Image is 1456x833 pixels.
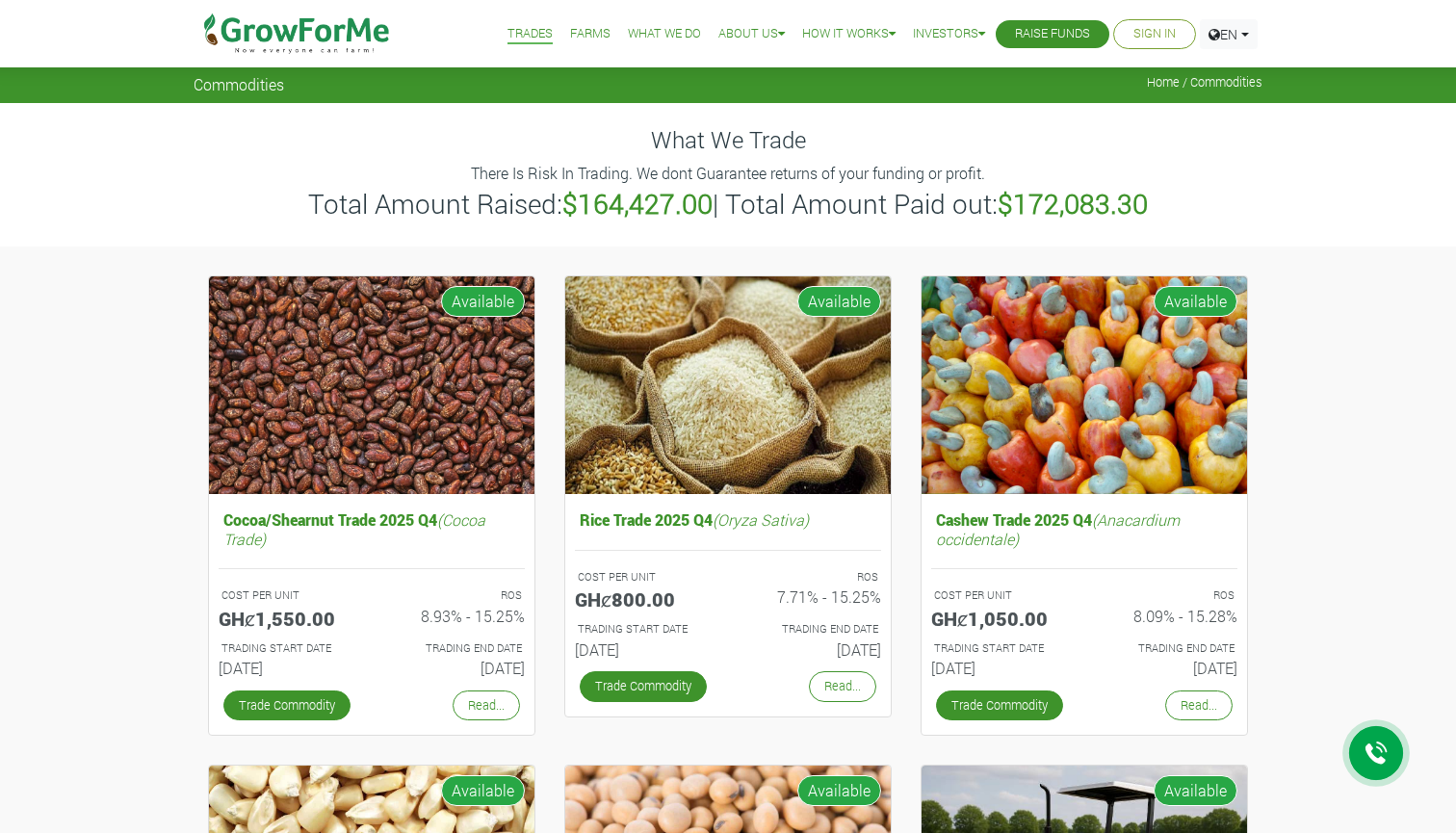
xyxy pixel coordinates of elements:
img: growforme image [565,276,891,495]
a: Investors [913,24,985,44]
p: Estimated Trading End Date [745,621,878,638]
span: Available [1154,286,1237,317]
i: (Cocoa Trade) [223,509,485,548]
p: ROS [745,569,878,586]
p: Estimated Trading End Date [1102,640,1235,657]
p: COST PER UNIT [934,587,1067,604]
a: Farms [570,24,611,44]
h6: [DATE] [219,659,357,677]
h6: [DATE] [1099,659,1237,677]
a: Raise Funds [1015,24,1090,44]
p: COST PER UNIT [578,569,711,586]
p: Estimated Trading Start Date [221,640,354,657]
p: ROS [389,587,522,604]
h6: [DATE] [575,640,714,659]
h5: GHȼ800.00 [575,587,714,611]
a: Cashew Trade 2025 Q4(Anacardium occidentale) COST PER UNIT GHȼ1,050.00 ROS 8.09% - 15.28% TRADING... [931,506,1237,685]
a: Sign In [1133,24,1176,44]
i: (Oryza Sativa) [713,509,809,530]
span: Available [441,286,525,317]
a: Trade Commodity [936,690,1063,720]
h4: What We Trade [194,126,1262,154]
p: Estimated Trading Start Date [934,640,1067,657]
p: There Is Risk In Trading. We dont Guarantee returns of your funding or profit. [196,162,1260,185]
b: $164,427.00 [562,186,713,221]
h6: [DATE] [742,640,881,659]
img: growforme image [209,276,534,495]
h6: [DATE] [386,659,525,677]
h6: 7.71% - 15.25% [742,587,881,606]
img: growforme image [922,276,1247,495]
p: ROS [1102,587,1235,604]
a: Trades [507,24,553,44]
h5: GHȼ1,550.00 [219,607,357,630]
a: About Us [718,24,785,44]
span: Home / Commodities [1147,75,1262,90]
h5: Cashew Trade 2025 Q4 [931,506,1237,552]
h6: 8.93% - 15.25% [386,607,525,625]
h5: Rice Trade 2025 Q4 [575,506,881,534]
a: Read... [1165,690,1233,720]
h6: [DATE] [931,659,1070,677]
p: COST PER UNIT [221,587,354,604]
span: Commodities [194,75,284,93]
h5: GHȼ1,050.00 [931,607,1070,630]
a: Trade Commodity [223,690,351,720]
b: $172,083.30 [998,186,1148,221]
a: Cocoa/Shearnut Trade 2025 Q4(Cocoa Trade) COST PER UNIT GHȼ1,550.00 ROS 8.93% - 15.25% TRADING ST... [219,506,525,685]
span: Available [441,775,525,806]
h5: Cocoa/Shearnut Trade 2025 Q4 [219,506,525,552]
h6: 8.09% - 15.28% [1099,607,1237,625]
i: (Anacardium occidentale) [936,509,1180,548]
p: Estimated Trading End Date [389,640,522,657]
a: EN [1200,19,1258,49]
a: Read... [809,671,876,701]
a: What We Do [628,24,701,44]
h3: Total Amount Raised: | Total Amount Paid out: [196,188,1260,221]
a: Read... [453,690,520,720]
a: How it Works [802,24,896,44]
span: Available [797,286,881,317]
a: Rice Trade 2025 Q4(Oryza Sativa) COST PER UNIT GHȼ800.00 ROS 7.71% - 15.25% TRADING START DATE [D... [575,506,881,666]
span: Available [797,775,881,806]
a: Trade Commodity [580,671,707,701]
p: Estimated Trading Start Date [578,621,711,638]
span: Available [1154,775,1237,806]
